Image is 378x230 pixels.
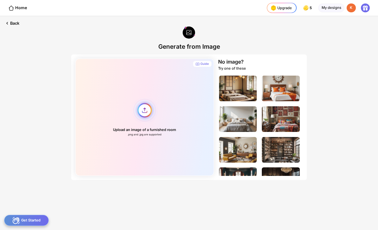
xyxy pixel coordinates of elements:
[219,106,257,132] img: bedroomImage3.jpg
[219,76,257,101] img: bedroomImage1.jpg
[219,137,257,163] img: livingRoomImage1.jpg
[269,4,292,12] div: Upgrade
[310,6,313,10] span: 5
[218,59,244,65] div: No image?
[8,5,27,11] div: Home
[269,4,278,12] img: upgrade-nav-btn-icon.gif
[318,3,344,13] div: My designs
[262,167,300,193] img: livingRoomImage4.jpg
[200,62,209,66] div: Guide
[262,106,300,132] img: bedroomImage4.jpg
[347,3,356,13] div: K
[218,66,246,71] div: Try one of these
[158,43,220,50] div: Generate from Image
[262,76,300,101] img: bedroomImage2.jpg
[262,137,300,163] img: livingRoomImage2.jpg
[219,167,257,193] img: livingRoomImage3.jpg
[4,215,49,226] div: Get Started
